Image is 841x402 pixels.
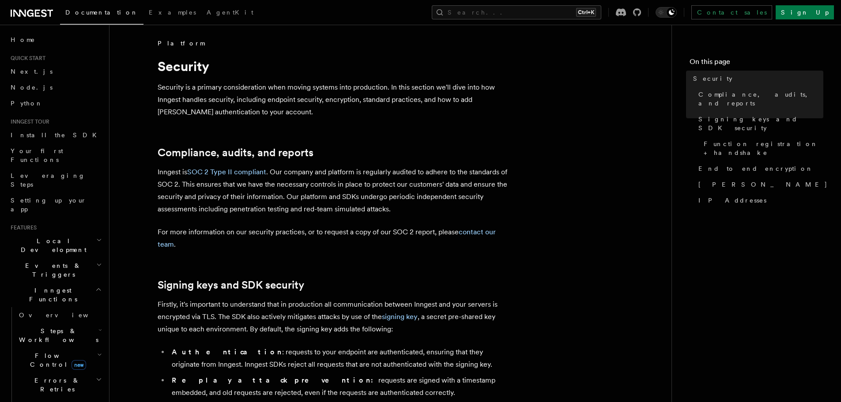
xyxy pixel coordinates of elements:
button: Events & Triggers [7,258,104,282]
button: Local Development [7,233,104,258]
span: new [72,360,86,370]
span: Function registration + handshake [704,139,823,157]
span: Compliance, audits, and reports [698,90,823,108]
button: Search...Ctrl+K [432,5,601,19]
span: IP Addresses [698,196,766,205]
a: Setting up your app [7,192,104,217]
button: Steps & Workflows [15,323,104,348]
li: requests are signed with a timestamp embedded, and old requests are rejected, even if the request... [169,374,511,399]
a: Next.js [7,64,104,79]
a: Home [7,32,104,48]
a: signing key [382,312,418,321]
span: Examples [149,9,196,16]
span: End to end encryption [698,164,813,173]
a: Install the SDK [7,127,104,143]
span: Security [693,74,732,83]
span: Python [11,100,43,107]
button: Toggle dark mode [656,7,677,18]
a: End to end encryption [695,161,823,177]
strong: Authentication [172,348,282,356]
li: : requests to your endpoint are authenticated, ensuring that they originate from Inngest. Inngest... [169,346,511,371]
span: Inngest tour [7,118,49,125]
span: Install the SDK [11,131,102,139]
strong: Replay attack prevention: [172,376,378,384]
a: Function registration + handshake [700,136,823,161]
p: Security is a primary consideration when moving systems into production. In this section we'll di... [158,81,511,118]
button: Flow Controlnew [15,348,104,372]
a: IP Addresses [695,192,823,208]
span: Next.js [11,68,53,75]
a: Signing keys and SDK security [158,279,304,291]
button: Errors & Retries [15,372,104,397]
a: Overview [15,307,104,323]
p: For more information on our security practices, or to request a copy of our SOC 2 report, please . [158,226,511,251]
span: Features [7,224,37,231]
span: Leveraging Steps [11,172,85,188]
span: Signing keys and SDK security [698,115,823,132]
kbd: Ctrl+K [576,8,596,17]
a: Node.js [7,79,104,95]
span: [PERSON_NAME] [698,180,828,189]
a: Contact sales [691,5,772,19]
span: Node.js [11,84,53,91]
a: Documentation [60,3,143,25]
a: [PERSON_NAME] [695,177,823,192]
span: Flow Control [15,351,97,369]
p: Inngest is . Our company and platform is regularly audited to adhere to the standards of SOC 2. T... [158,166,511,215]
span: Setting up your app [11,197,87,213]
a: Your first Functions [7,143,104,168]
span: Home [11,35,35,44]
a: Compliance, audits, and reports [695,86,823,111]
span: Inngest Functions [7,286,95,304]
span: Platform [158,39,204,48]
span: Errors & Retries [15,376,96,394]
span: Local Development [7,237,96,254]
button: Inngest Functions [7,282,104,307]
a: SOC 2 Type II compliant [187,168,266,176]
a: Security [690,71,823,86]
span: Quick start [7,55,45,62]
span: Events & Triggers [7,261,96,279]
span: Your first Functions [11,147,63,163]
span: Overview [19,312,110,319]
span: AgentKit [207,9,253,16]
a: AgentKit [201,3,259,24]
a: Python [7,95,104,111]
a: Compliance, audits, and reports [158,147,313,159]
h1: Security [158,58,511,74]
p: Firstly, it's important to understand that in production all communication between Inngest and yo... [158,298,511,335]
span: Steps & Workflows [15,327,98,344]
a: Leveraging Steps [7,168,104,192]
span: Documentation [65,9,138,16]
a: Signing keys and SDK security [695,111,823,136]
h4: On this page [690,56,823,71]
a: Examples [143,3,201,24]
a: Sign Up [776,5,834,19]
